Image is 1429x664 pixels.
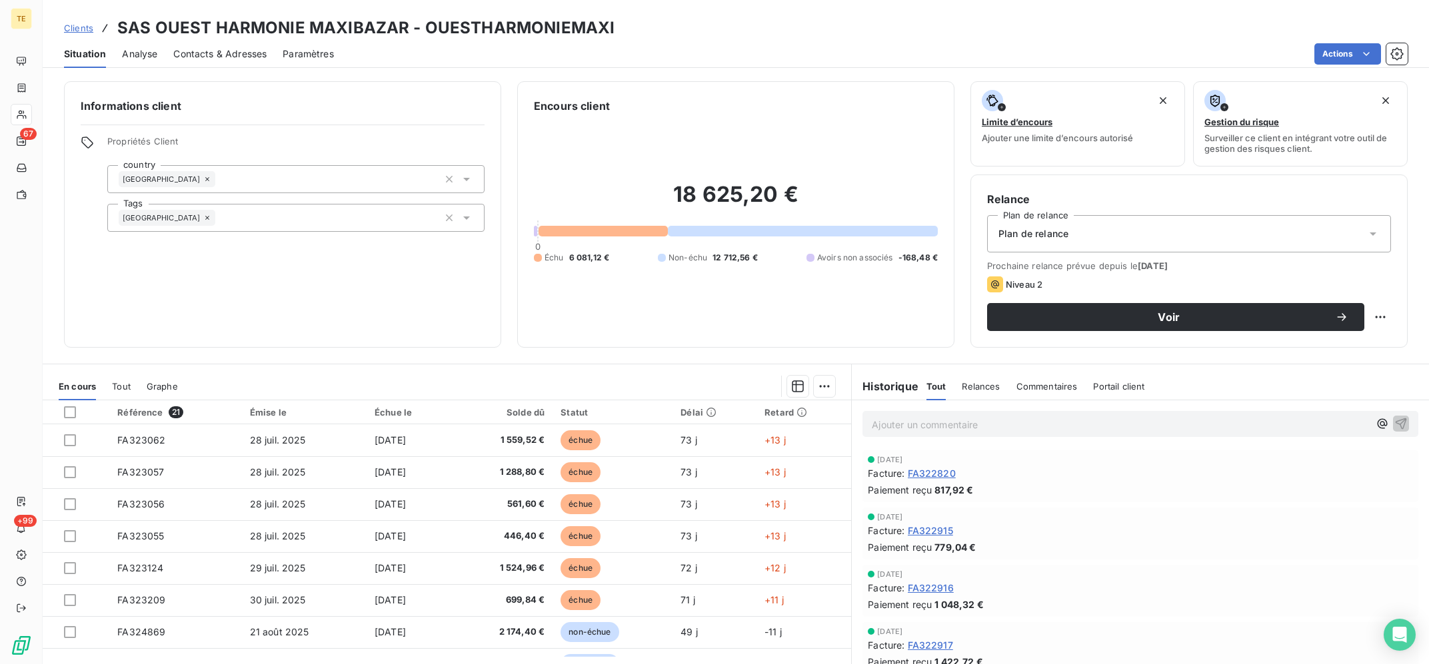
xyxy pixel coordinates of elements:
[764,594,784,605] span: +11 j
[561,526,601,546] span: échue
[681,626,698,637] span: 49 j
[117,406,233,418] div: Référence
[908,523,953,537] span: FA322915
[250,466,306,478] span: 28 juil. 2025
[681,594,695,605] span: 71 j
[764,626,782,637] span: -11 j
[1193,81,1408,166] button: Gestion du risqueSurveiller ce client en intégrant votre outil de gestion des risques client.
[868,540,932,554] span: Paiement reçu
[64,47,106,61] span: Situation
[64,21,93,35] a: Clients
[283,47,334,61] span: Paramètres
[169,406,183,418] span: 21
[147,381,178,392] span: Graphe
[11,635,32,656] img: Logo LeanPay
[173,47,267,61] span: Contacts & Adresses
[375,407,445,418] div: Échue le
[117,466,164,478] span: FA323057
[764,498,786,509] span: +13 j
[64,23,93,33] span: Clients
[868,523,904,537] span: Facture :
[764,530,786,541] span: +13 j
[461,466,545,479] span: 1 288,80 €
[117,626,165,637] span: FA324869
[534,98,610,114] h6: Encours client
[1016,381,1078,392] span: Commentaires
[112,381,131,392] span: Tout
[934,540,976,554] span: 779,04 €
[545,252,564,264] span: Échu
[461,529,545,543] span: 446,40 €
[561,622,619,642] span: non-échue
[669,252,707,264] span: Non-échu
[561,407,665,418] div: Statut
[561,558,601,578] span: échue
[534,181,938,221] h2: 18 625,20 €
[569,252,610,264] span: 6 081,12 €
[681,434,697,446] span: 73 j
[561,590,601,610] span: échue
[998,227,1068,240] span: Plan de relance
[934,597,984,611] span: 1 048,32 €
[877,513,902,521] span: [DATE]
[982,133,1133,143] span: Ajouter une limite d’encours autorisé
[681,562,697,573] span: 72 j
[250,594,306,605] span: 30 juil. 2025
[461,561,545,575] span: 1 524,96 €
[561,462,601,482] span: échue
[561,430,601,450] span: échue
[868,466,904,480] span: Facture :
[117,562,163,573] span: FA323124
[375,466,406,478] span: [DATE]
[868,581,904,595] span: Facture :
[987,191,1391,207] h6: Relance
[982,117,1052,127] span: Limite d’encours
[962,381,1000,392] span: Relances
[215,212,226,224] input: Ajouter une valeur
[926,381,946,392] span: Tout
[123,214,201,222] span: [GEOGRAPHIC_DATA]
[868,638,904,652] span: Facture :
[375,626,406,637] span: [DATE]
[1003,312,1335,322] span: Voir
[461,498,545,511] span: 561,60 €
[1204,133,1396,154] span: Surveiller ce client en intégrant votre outil de gestion des risques client.
[868,597,932,611] span: Paiement reçu
[868,483,932,497] span: Paiement reçu
[250,626,309,637] span: 21 août 2025
[461,593,545,607] span: 699,84 €
[375,530,406,541] span: [DATE]
[123,175,201,183] span: [GEOGRAPHIC_DATA]
[877,456,902,464] span: [DATE]
[561,494,601,514] span: échue
[117,16,615,40] h3: SAS OUEST HARMONIE MAXIBAZAR - OUESTHARMONIEMAXI
[59,381,96,392] span: En cours
[681,498,697,509] span: 73 j
[681,466,697,478] span: 73 j
[764,434,786,446] span: +13 j
[817,252,893,264] span: Avoirs non associés
[107,136,485,155] span: Propriétés Client
[852,378,918,394] h6: Historique
[215,173,226,185] input: Ajouter une valeur
[987,303,1364,331] button: Voir
[877,627,902,635] span: [DATE]
[461,407,545,418] div: Solde dû
[117,530,164,541] span: FA323055
[20,128,37,140] span: 67
[375,594,406,605] span: [DATE]
[11,8,32,29] div: TE
[250,498,306,509] span: 28 juil. 2025
[1314,43,1381,65] button: Actions
[764,407,843,418] div: Retard
[375,498,406,509] span: [DATE]
[908,638,953,652] span: FA322917
[117,498,165,509] span: FA323056
[908,466,956,480] span: FA322820
[250,407,359,418] div: Émise le
[122,47,157,61] span: Analyse
[970,81,1185,166] button: Limite d’encoursAjouter une limite d’encours autorisé
[681,530,697,541] span: 73 j
[1204,117,1279,127] span: Gestion du risque
[681,407,748,418] div: Délai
